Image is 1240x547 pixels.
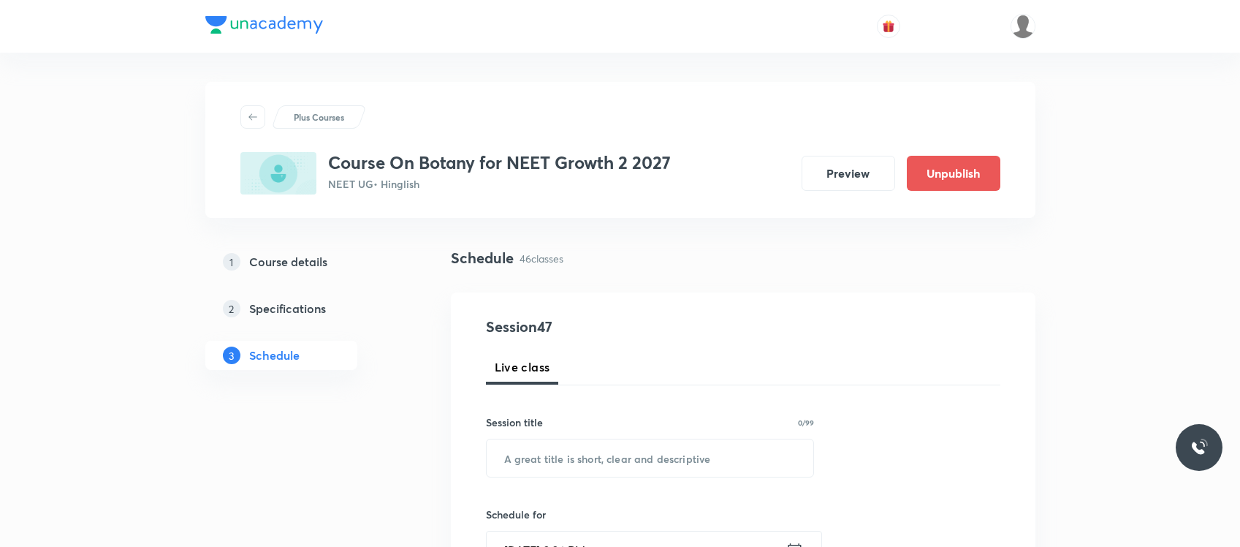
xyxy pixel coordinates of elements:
[240,152,316,195] img: FD4B6BC5-DD76-43AB-9507-1DAB4E584456_plus.png
[249,347,300,364] h5: Schedule
[877,15,900,38] button: avatar
[487,440,814,477] input: A great title is short, clear and descriptive
[223,300,240,317] p: 2
[798,419,814,426] p: 0/99
[205,247,404,276] a: 1Course details
[486,316,753,338] h4: Session 47
[907,156,1000,191] button: Unpublish
[249,300,326,317] h5: Specifications
[520,251,563,266] p: 46 classes
[328,176,671,192] p: NEET UG • Hinglish
[205,16,323,34] img: Company Logo
[223,347,240,364] p: 3
[451,247,514,269] h4: Schedule
[495,358,550,376] span: Live class
[802,156,895,191] button: Preview
[205,294,404,323] a: 2Specifications
[294,110,344,124] p: Plus Courses
[486,415,543,430] h6: Session title
[1011,14,1035,39] img: Dipti
[328,152,671,173] h3: Course On Botany for NEET Growth 2 2027
[249,253,327,271] h5: Course details
[1190,439,1208,456] img: ttu
[223,253,240,271] p: 1
[882,20,895,33] img: avatar
[205,16,323,37] a: Company Logo
[486,507,815,522] h6: Schedule for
